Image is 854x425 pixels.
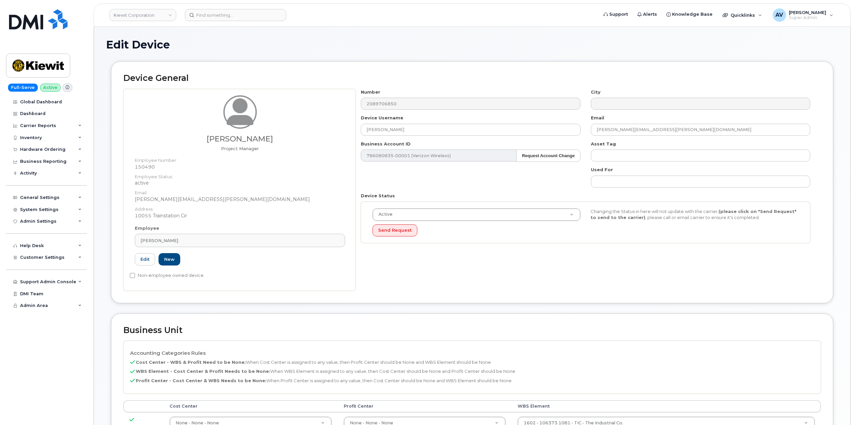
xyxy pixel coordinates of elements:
[135,186,345,196] dt: Email:
[135,180,345,186] dd: active
[135,135,345,143] h3: [PERSON_NAME]
[106,39,838,50] h1: Edit Device
[361,141,411,147] label: Business Account ID
[136,359,246,365] b: Cost Center - WBS & Profit Need to be None:
[361,89,380,95] label: Number
[135,170,345,180] dt: Employee Status:
[135,203,345,212] dt: Address:
[158,253,180,265] a: New
[123,74,821,83] h2: Device General
[130,378,814,384] p: When Profit Center is assigned to any value, then Cost Center should be None and WBS Element shou...
[516,149,580,162] button: Request Account Change
[522,153,575,158] strong: Request Account Change
[591,89,601,95] label: City
[136,368,270,374] b: WBS Element - Cost Center & Profit Needs to be None:
[130,368,814,375] p: When WBS Element is assigned to any value, then Cost Center should be None and Profit Center shou...
[135,196,345,203] dd: [PERSON_NAME][EMAIL_ADDRESS][PERSON_NAME][DOMAIN_NAME]
[135,212,345,219] dd: 10055 Trainstation Cir
[130,350,814,356] h4: Accounting Categories Rules
[361,193,395,199] label: Device Status
[135,154,345,164] dt: Employee Number:
[130,359,814,365] p: When Cost Center is assigned to any value, then Profit Center should be None and WBS Element shou...
[585,208,804,221] div: Changing the Status in here will not update with the carrier, , please call or email carrier to e...
[591,167,613,173] label: Used For
[135,164,345,170] dd: 150490
[375,211,393,217] span: Active
[140,237,178,244] span: [PERSON_NAME]
[135,234,345,247] a: [PERSON_NAME]
[135,253,155,265] a: Edit
[361,115,403,121] label: Device Username
[591,115,604,121] label: Email
[373,209,580,221] a: Active
[372,224,417,237] button: Send Request
[136,378,266,383] b: Profit Center - Cost Center & WBS Needs to be None:
[221,146,259,151] span: Job title
[135,225,159,231] label: Employee
[338,400,512,412] th: Profit Center
[123,326,821,335] h2: Business Unit
[164,400,337,412] th: Cost Center
[130,272,204,280] label: Non-employee owned device
[130,273,135,278] input: Non-employee owned device
[512,400,821,412] th: WBS Element
[591,141,616,147] label: Asset Tag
